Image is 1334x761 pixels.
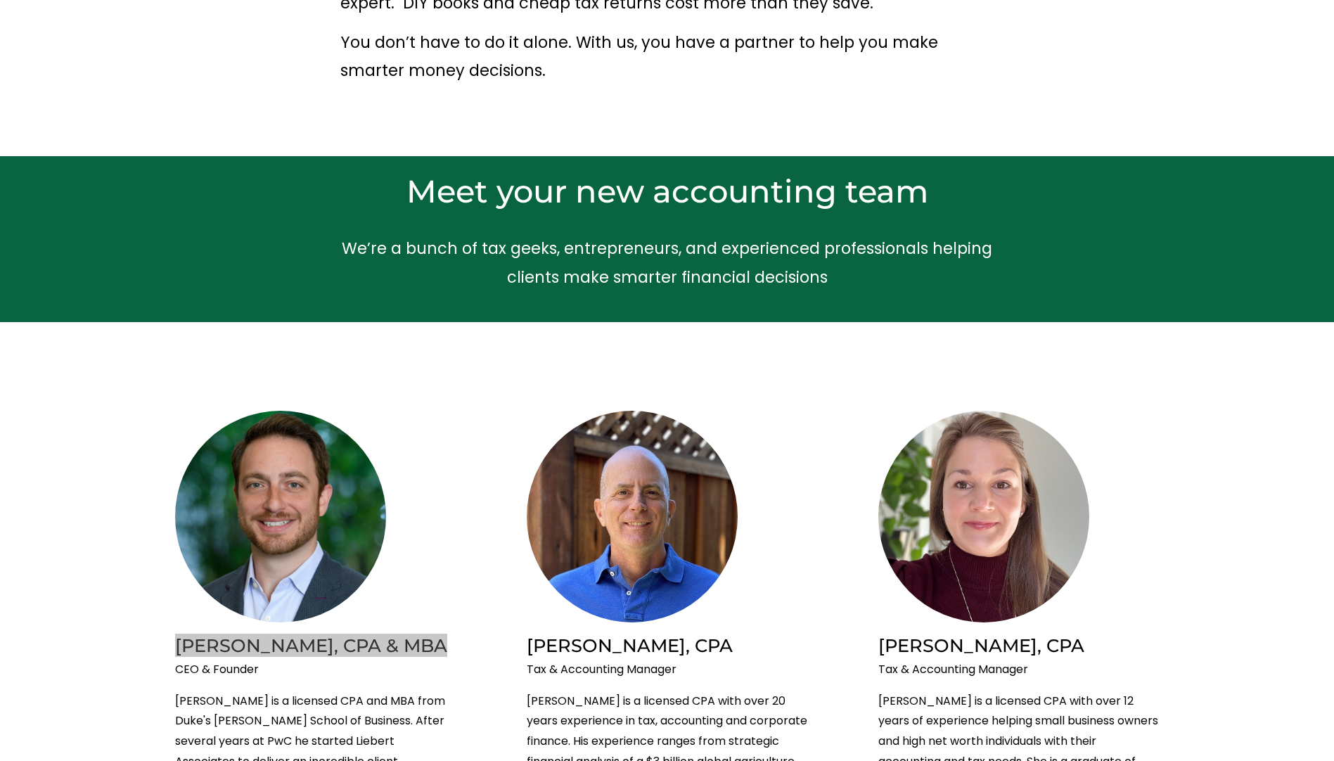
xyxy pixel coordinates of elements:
img: Tommy Roberts [527,411,738,622]
p: CEO & Founder [175,660,456,680]
h2: Meet your new accounting team [340,171,994,212]
p: We’re a bunch of tax geeks, entrepreneurs, and experienced professionals helping clients make sma... [340,234,994,291]
h2: [PERSON_NAME], CPA & MBA [175,634,456,657]
img: Jennie Ledesma [878,411,1089,622]
p: You don’t have to do it alone. With us, you have a partner to help you make smarter money decisions. [340,28,994,85]
img: Brian Liebert [175,411,386,622]
h2: [PERSON_NAME], CPA [878,634,1160,657]
p: Tax & Accounting Manager [878,660,1160,680]
p: Tax & Accounting Manager [527,660,808,680]
h2: [PERSON_NAME], CPA [527,634,808,657]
